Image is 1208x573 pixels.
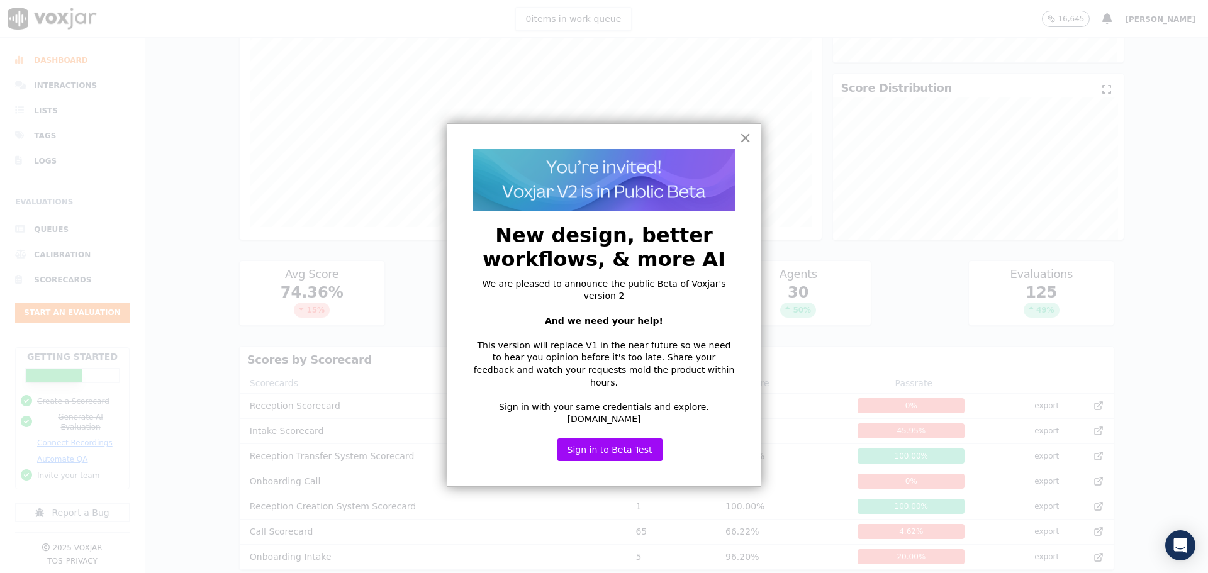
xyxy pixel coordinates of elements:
button: Sign in to Beta Test [557,438,663,461]
button: Close [739,128,751,148]
p: This version will replace V1 in the near future so we need to hear you opinion before it's too la... [473,340,735,389]
a: [DOMAIN_NAME] [568,414,641,424]
strong: And we need your help! [545,316,663,326]
span: Sign in with your same credentials and explore. [499,402,709,412]
div: Open Intercom Messenger [1165,530,1195,560]
h2: New design, better workflows, & more AI [473,223,735,272]
p: We are pleased to announce the public Beta of Voxjar's version 2 [473,278,735,303]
